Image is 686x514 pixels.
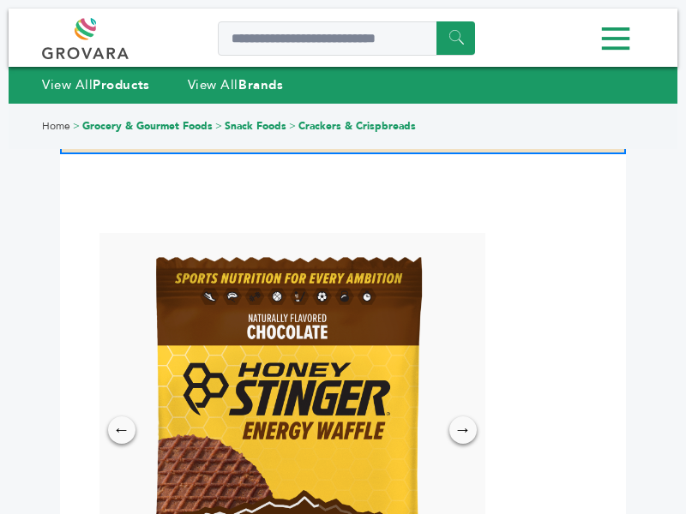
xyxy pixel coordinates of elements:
[215,119,222,133] span: >
[188,76,284,93] a: View AllBrands
[298,119,416,133] a: Crackers & Crispbreads
[238,76,283,93] strong: Brands
[218,21,475,56] input: Search a product or brand...
[82,119,213,133] a: Grocery & Gourmet Foods
[225,119,286,133] a: Snack Foods
[42,20,644,58] div: Menu
[42,76,150,93] a: View AllProducts
[108,416,135,444] div: ←
[42,119,70,133] a: Home
[93,76,149,93] strong: Products
[449,416,477,444] div: →
[73,119,80,133] span: >
[289,119,296,133] span: >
